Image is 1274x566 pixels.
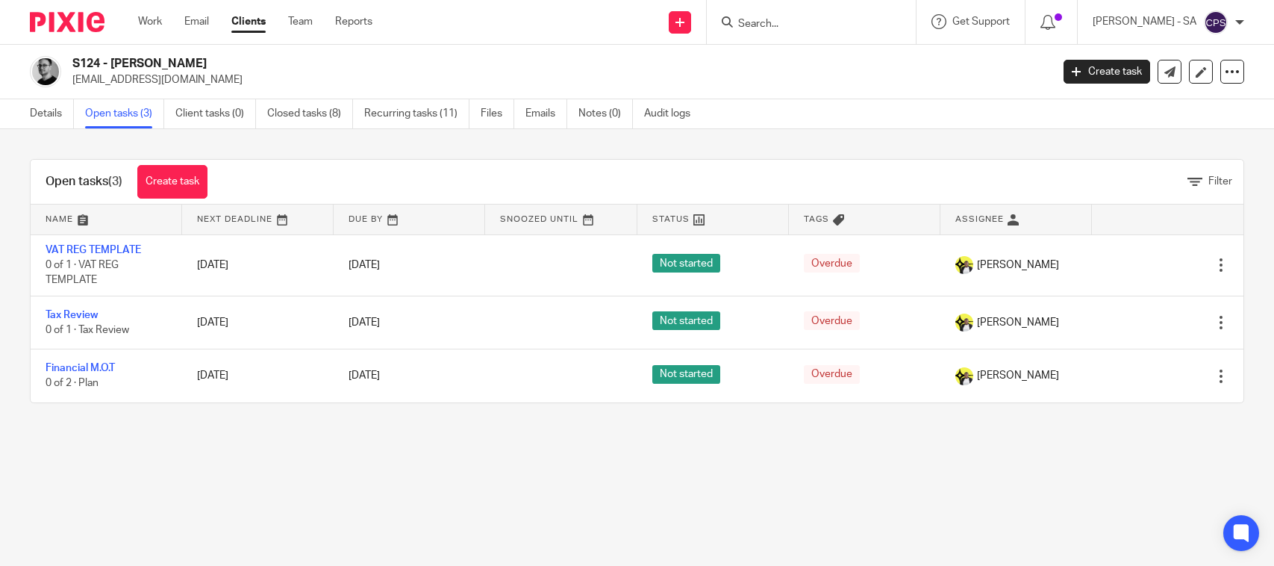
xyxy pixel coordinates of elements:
span: Overdue [804,365,860,384]
a: Tax Review [46,310,98,320]
p: [PERSON_NAME] - SA [1093,14,1196,29]
img: svg%3E [1204,10,1228,34]
a: Team [288,14,313,29]
a: Reports [335,14,372,29]
a: Create task [137,165,207,199]
a: Recurring tasks (11) [364,99,469,128]
a: VAT REG TEMPLATE [46,245,141,255]
a: Open tasks (3) [85,99,164,128]
span: Not started [652,254,720,273]
a: Details [30,99,74,128]
a: Closed tasks (8) [267,99,353,128]
span: [DATE] [349,371,380,382]
td: [DATE] [182,234,334,296]
span: Filter [1208,176,1232,187]
span: [PERSON_NAME] [977,315,1059,330]
td: [DATE] [182,349,334,402]
a: Client tasks (0) [175,99,256,128]
span: 0 of 1 · Tax Review [46,325,129,335]
span: [PERSON_NAME] [977,258,1059,273]
a: Work [138,14,162,29]
td: [DATE] [182,296,334,349]
img: Carine-Starbridge.jpg [955,367,973,385]
img: Shain%20Shapiro.jpg [30,56,61,87]
span: Overdue [804,311,860,330]
span: Not started [652,365,720,384]
a: Clients [231,14,266,29]
a: Files [481,99,514,128]
img: Carine-Starbridge.jpg [955,314,973,332]
span: Tags [804,215,829,223]
span: [PERSON_NAME] [977,368,1059,383]
a: Audit logs [644,99,702,128]
img: Pixie [30,12,104,32]
span: 0 of 1 · VAT REG TEMPLATE [46,260,119,286]
h2: S124 - [PERSON_NAME] [72,56,847,72]
span: Snoozed Until [500,215,578,223]
span: Overdue [804,254,860,273]
h1: Open tasks [46,174,122,190]
p: [EMAIL_ADDRESS][DOMAIN_NAME] [72,72,1041,87]
span: Status [652,215,690,223]
span: Get Support [952,16,1010,27]
a: Create task [1064,60,1150,84]
span: [DATE] [349,260,380,270]
span: [DATE] [349,317,380,328]
a: Emails [525,99,567,128]
span: (3) [108,175,122,187]
input: Search [737,18,871,31]
a: Financial M.O.T [46,363,115,373]
img: Carine-Starbridge.jpg [955,256,973,274]
span: Not started [652,311,720,330]
span: 0 of 2 · Plan [46,379,99,389]
a: Notes (0) [578,99,633,128]
a: Email [184,14,209,29]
